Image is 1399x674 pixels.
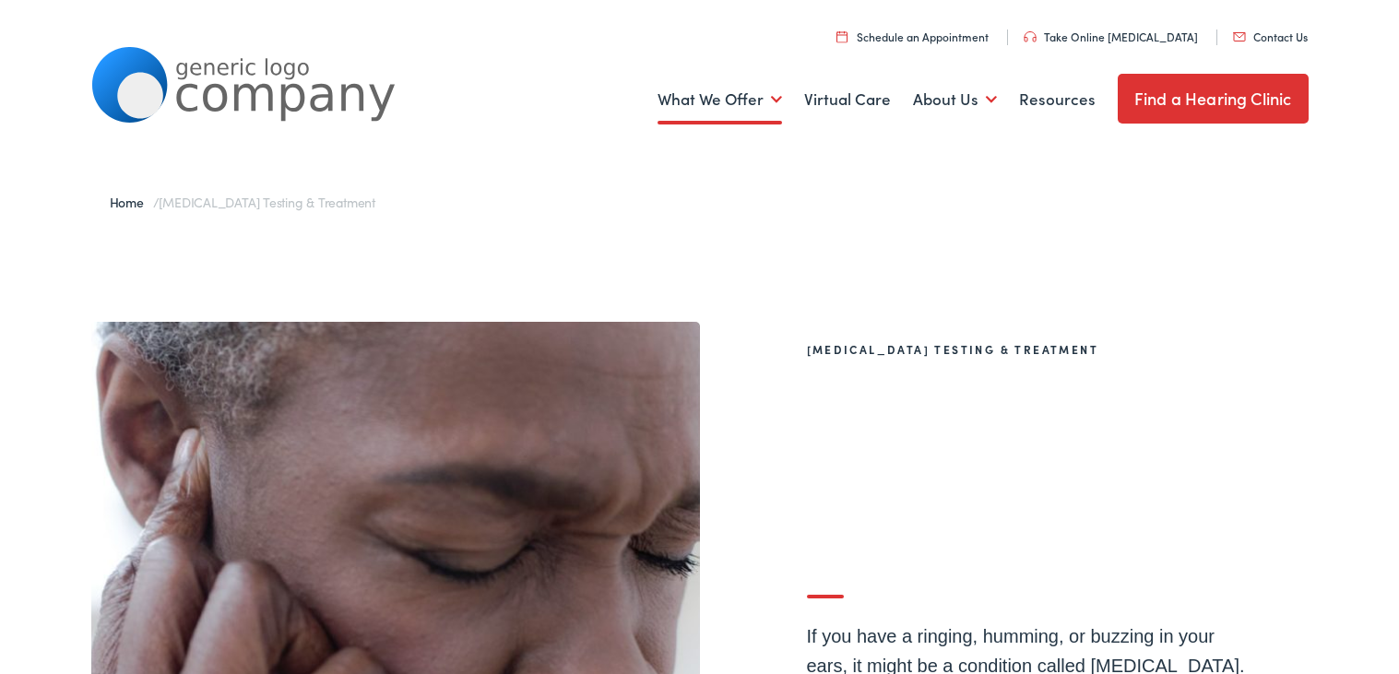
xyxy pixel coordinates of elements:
img: utility icon [836,30,848,42]
h2: [MEDICAL_DATA] Testing & Treatment [807,343,1250,356]
span: Suffering [807,380,1027,441]
a: Home [110,193,153,211]
a: Contact Us [1233,29,1308,44]
span: [MEDICAL_DATA]? [807,447,1262,508]
span: We [807,514,883,575]
a: Find a Hearing Clinic [1118,74,1309,124]
span: help. [995,514,1112,575]
span: / [110,193,375,211]
a: Resources [1019,65,1096,134]
a: About Us [913,65,997,134]
img: utility icon [1024,31,1037,42]
a: Take Online [MEDICAL_DATA] [1024,29,1198,44]
span: from [1040,380,1158,441]
a: What We Offer [658,65,782,134]
a: Schedule an Appointment [836,29,989,44]
span: can [896,514,982,575]
img: utility icon [1233,32,1246,41]
a: Virtual Care [804,65,891,134]
span: [MEDICAL_DATA] Testing & Treatment [159,193,375,211]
